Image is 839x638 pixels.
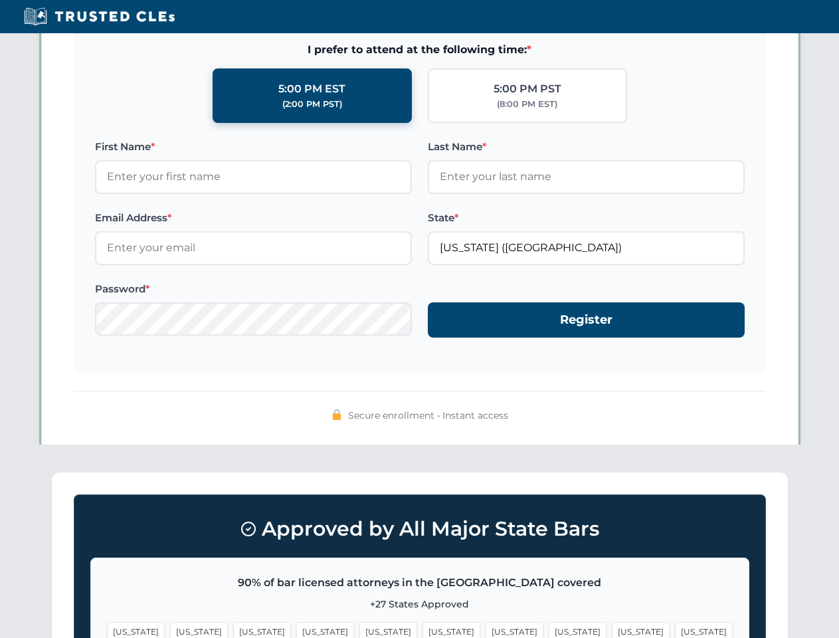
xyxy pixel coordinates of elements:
[95,281,412,297] label: Password
[348,408,508,423] span: Secure enrollment • Instant access
[331,409,342,420] img: 🔒
[428,139,745,155] label: Last Name
[95,231,412,265] input: Enter your email
[107,574,733,591] p: 90% of bar licensed attorneys in the [GEOGRAPHIC_DATA] covered
[282,98,342,111] div: (2:00 PM PST)
[95,160,412,193] input: Enter your first name
[428,160,745,193] input: Enter your last name
[107,597,733,611] p: +27 States Approved
[95,41,745,58] span: I prefer to attend at the following time:
[90,511,749,547] h3: Approved by All Major State Bars
[428,210,745,226] label: State
[95,139,412,155] label: First Name
[428,231,745,265] input: Florida (FL)
[278,80,345,98] div: 5:00 PM EST
[494,80,561,98] div: 5:00 PM PST
[20,7,179,27] img: Trusted CLEs
[95,210,412,226] label: Email Address
[497,98,557,111] div: (8:00 PM EST)
[428,302,745,338] button: Register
